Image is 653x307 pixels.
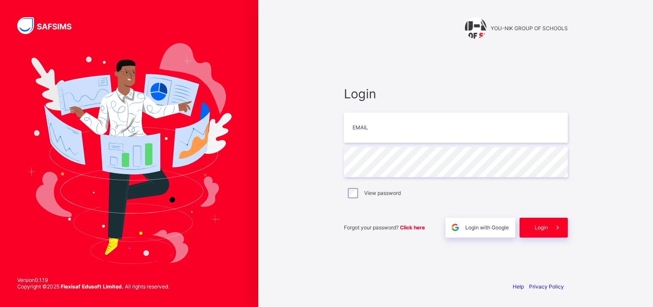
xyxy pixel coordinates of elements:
img: SAFSIMS Logo [17,17,82,34]
a: Click here [400,224,425,231]
img: google.396cfc9801f0270233282035f929180a.svg [450,222,460,232]
span: Copyright © 2025 All rights reserved. [17,283,169,290]
span: Version 0.1.19 [17,277,169,283]
label: View password [364,190,401,196]
strong: Flexisaf Edusoft Limited. [61,283,124,290]
span: Login with Google [465,224,509,231]
span: YOU-NIK GROUP OF SCHOOLS [491,25,568,31]
span: Login [344,86,568,101]
span: Forgot your password? [344,224,425,231]
a: Help [513,283,524,290]
img: Hero Image [27,43,232,264]
span: Login [535,224,548,231]
a: Privacy Policy [529,283,564,290]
